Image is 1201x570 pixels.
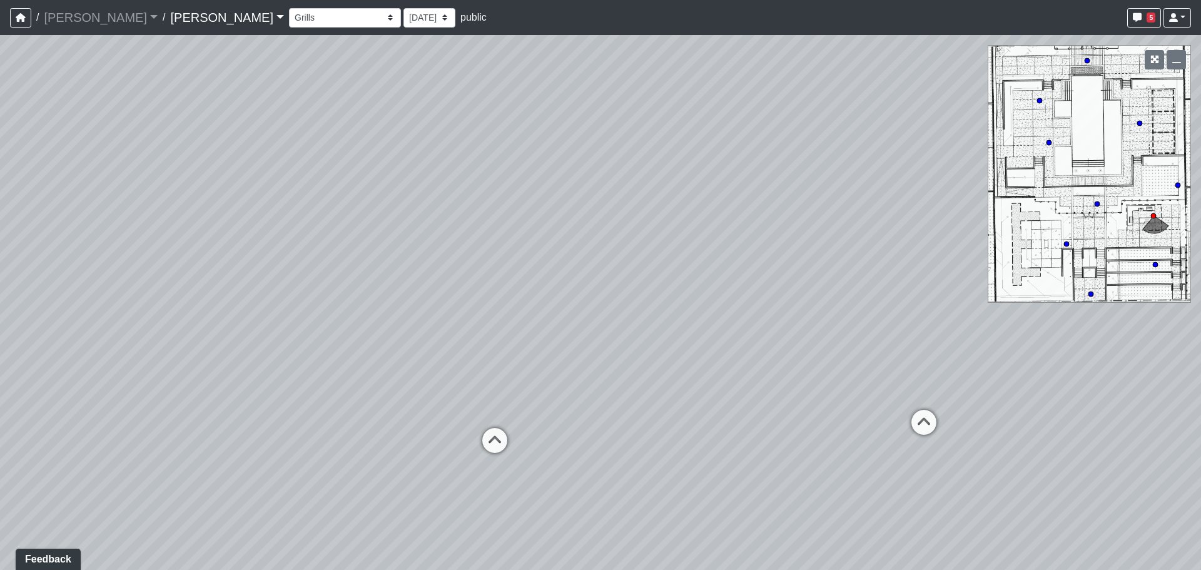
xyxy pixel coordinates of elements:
span: / [158,5,170,30]
a: [PERSON_NAME] [44,5,158,30]
span: / [31,5,44,30]
a: [PERSON_NAME] [170,5,284,30]
span: 5 [1147,13,1155,23]
span: public [460,12,487,23]
iframe: Ybug feedback widget [9,545,83,570]
button: 5 [1127,8,1161,28]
